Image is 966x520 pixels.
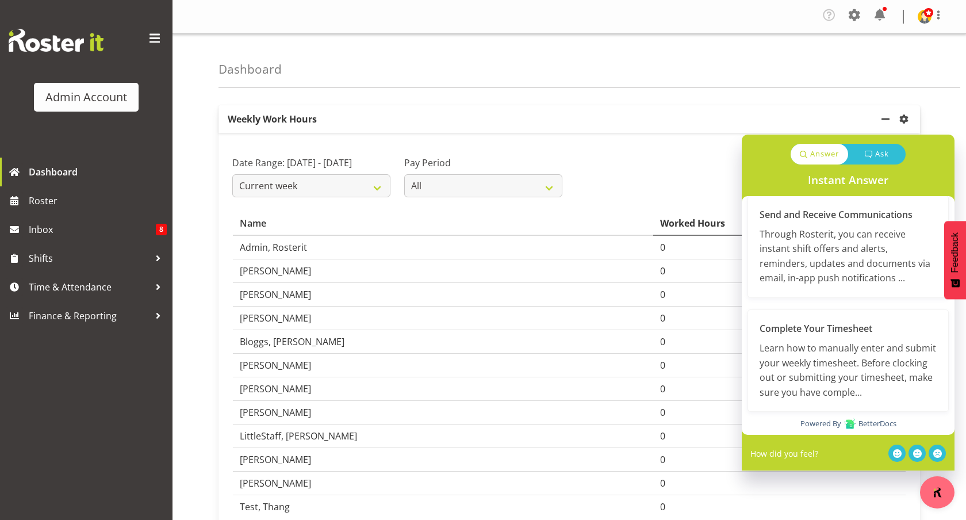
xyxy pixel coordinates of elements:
td: LittleStaff, [PERSON_NAME] [233,425,653,448]
span: 0 [660,335,665,348]
span: 0 [660,477,665,490]
td: Admin, Rosterit [233,236,653,259]
p: Weekly Work Hours [218,105,879,133]
span: 0 [660,359,665,372]
span: Feedback [950,232,960,273]
span: 0 [660,265,665,277]
td: Bloggs, [PERSON_NAME] [233,330,653,354]
span: Finance & Reporting [29,307,149,324]
td: [PERSON_NAME] [233,401,653,425]
span: 0 [660,430,665,442]
span: Powered By [800,418,841,430]
td: [PERSON_NAME] [233,448,653,472]
h3: Instant Answer [808,173,888,188]
p: Ask [875,148,889,160]
h4: Dashboard [218,63,282,76]
span: 0 [660,288,665,301]
td: [PERSON_NAME] [233,283,653,307]
a: Powered ByBetterDocs [800,418,896,429]
span: Shifts [29,250,149,267]
span: BetterDocs [858,418,896,430]
h3: Send and Receive Communications [760,208,937,221]
span: Roster [29,192,167,209]
td: [PERSON_NAME] [233,472,653,495]
td: [PERSON_NAME] [233,377,653,401]
span: 0 [660,500,665,513]
a: settings [897,112,915,126]
span: 0 [660,241,665,254]
div: Name [240,216,646,230]
span: 0 [660,406,665,419]
td: Test, Thang [233,495,653,518]
img: admin-rosteritf9cbda91fdf824d97c9d6345b1f660ea.png [918,10,931,24]
p: Answer [810,148,839,160]
p: How did you feel? [750,448,818,460]
span: 0 [660,453,665,466]
td: [PERSON_NAME] [233,259,653,283]
h3: Complete Your Timesheet [760,322,937,335]
img: Rosterit website logo [9,29,103,52]
div: Admin Account [45,89,127,106]
span: 0 [660,383,665,395]
span: Time & Attendance [29,278,149,296]
span: 0 [660,312,665,324]
img: svg+xml;base64,PD94bWwgdmVyc2lvbj0iMS4wIiBlbmNvZGluZz0idXRmLTgiPz4NCjwhLS0gR2VuZXJhdG9yOiBBZG9iZS... [844,418,856,429]
td: [PERSON_NAME] [233,354,653,377]
div: Worked Hours [660,216,899,230]
td: [PERSON_NAME] [233,307,653,330]
a: minimize [879,105,897,133]
span: 8 [156,224,167,235]
label: Pay Period [404,156,562,170]
button: Feedback - Show survey [944,221,966,299]
span: Inbox [29,221,156,238]
label: Date Range: [DATE] - [DATE] [232,156,390,170]
span: Dashboard [29,163,167,181]
p: Learn how to manually enter and submit your weekly timesheet. Before clocking out or submitting y... [760,341,937,400]
p: Through Rosterit, you can receive instant shift offers and alerts, reminders, updates and documen... [760,227,937,286]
